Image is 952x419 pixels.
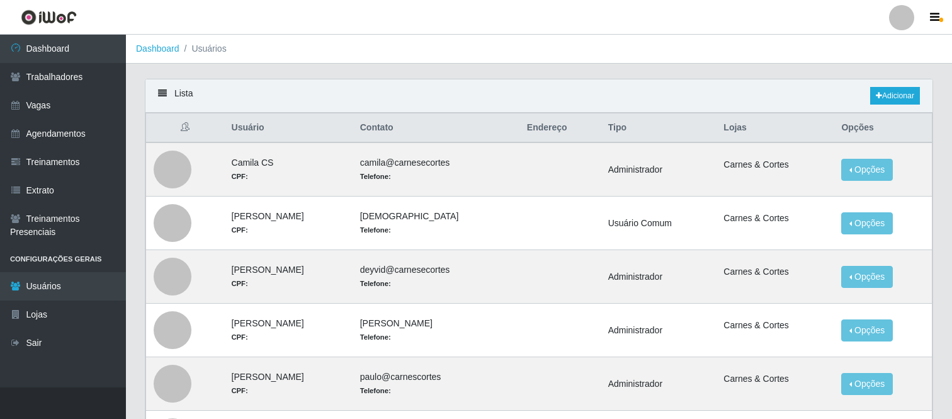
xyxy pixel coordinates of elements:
td: [DEMOGRAPHIC_DATA] [353,197,519,250]
td: Administrador [601,357,717,411]
li: Carnes & Cortes [723,212,826,225]
td: [PERSON_NAME] [224,304,353,357]
button: Opções [841,266,893,288]
button: Opções [841,373,893,395]
td: Usuário Comum [601,197,717,250]
strong: CPF: [232,173,248,180]
strong: Telefone: [360,333,391,341]
td: [PERSON_NAME] [353,304,519,357]
strong: CPF: [232,280,248,287]
td: camila@carnesecortes [353,142,519,197]
td: [PERSON_NAME] [224,357,353,411]
td: paulo@carnescortes [353,357,519,411]
li: Usuários [179,42,227,55]
strong: CPF: [232,387,248,394]
li: Carnes & Cortes [723,319,826,332]
td: Administrador [601,304,717,357]
td: Camila CS [224,142,353,197]
td: Administrador [601,250,717,304]
td: [PERSON_NAME] [224,250,353,304]
td: [PERSON_NAME] [224,197,353,250]
strong: Telefone: [360,280,391,287]
button: Opções [841,212,893,234]
th: Opções [834,113,932,143]
a: Adicionar [870,87,920,105]
li: Carnes & Cortes [723,265,826,278]
a: Dashboard [136,43,179,54]
th: Lojas [716,113,834,143]
button: Opções [841,319,893,342]
strong: CPF: [232,333,248,341]
th: Usuário [224,113,353,143]
img: CoreUI Logo [21,9,77,25]
th: Tipo [601,113,717,143]
li: Carnes & Cortes [723,158,826,171]
li: Carnes & Cortes [723,372,826,386]
strong: Telefone: [360,173,391,180]
th: Endereço [519,113,601,143]
td: deyvid@carnesecortes [353,250,519,304]
strong: Telefone: [360,226,391,234]
td: Administrador [601,142,717,197]
strong: CPF: [232,226,248,234]
div: Lista [145,79,932,113]
strong: Telefone: [360,387,391,394]
button: Opções [841,159,893,181]
th: Contato [353,113,519,143]
nav: breadcrumb [126,35,952,64]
